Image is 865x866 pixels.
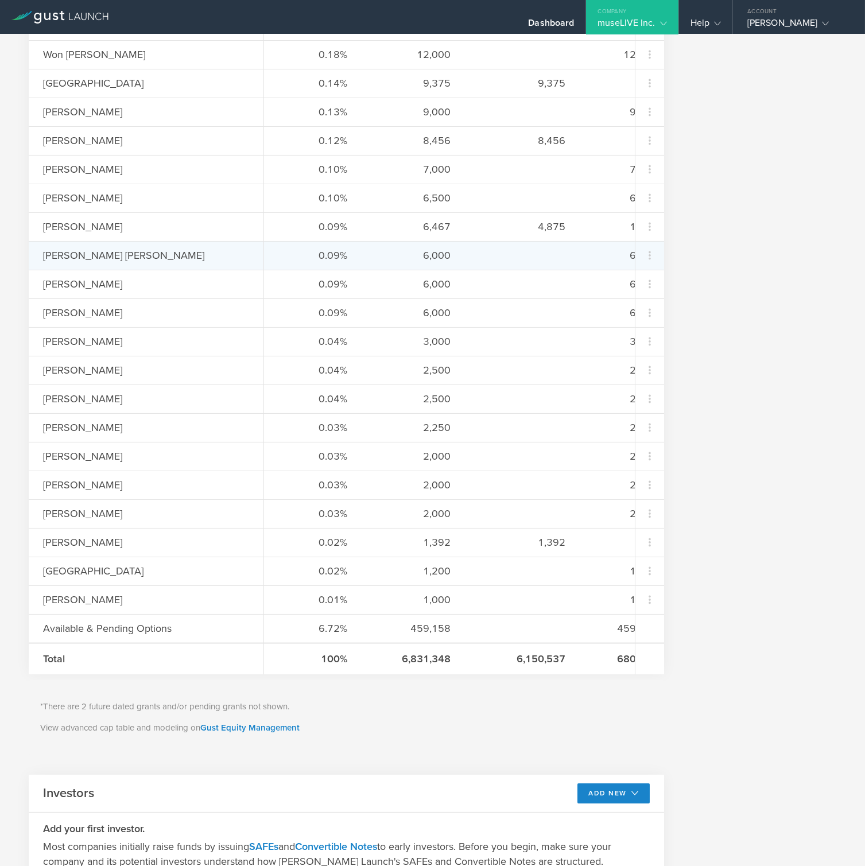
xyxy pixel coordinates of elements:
[278,651,347,666] div: 100%
[594,334,657,349] div: 3,000
[577,783,650,803] button: Add New
[40,721,653,735] p: View advanced cap table and modeling on
[43,305,278,320] div: [PERSON_NAME]
[43,191,278,205] div: [PERSON_NAME]
[376,564,451,578] div: 1,200
[43,821,650,836] h3: Add your first investor.
[43,535,278,550] div: [PERSON_NAME]
[376,305,451,320] div: 6,000
[594,104,657,119] div: 9,000
[376,391,451,406] div: 2,500
[278,592,347,607] div: 0.01%
[594,248,657,263] div: 6,000
[40,700,653,713] p: *There are 2 future dated grants and/or pending grants not shown.
[376,248,451,263] div: 6,000
[594,592,657,607] div: 1,000
[200,723,300,733] a: Gust Equity Management
[594,363,657,378] div: 2,500
[43,133,278,148] div: [PERSON_NAME]
[479,219,565,234] div: 4,875
[594,191,657,205] div: 6,500
[43,363,278,378] div: [PERSON_NAME]
[691,17,721,34] div: Help
[376,363,451,378] div: 2,500
[376,535,451,550] div: 1,392
[594,162,657,177] div: 7,000
[278,621,347,636] div: 6.72%
[528,17,574,34] div: Dashboard
[376,133,451,148] div: 8,456
[594,564,657,578] div: 1,200
[278,420,347,435] div: 0.03%
[278,506,347,521] div: 0.03%
[278,305,347,320] div: 0.09%
[278,334,347,349] div: 0.04%
[594,277,657,292] div: 6,000
[43,449,278,464] div: [PERSON_NAME]
[43,651,278,666] div: Total
[376,621,451,636] div: 459,158
[594,651,657,666] div: 680,811
[278,277,347,292] div: 0.09%
[43,621,278,636] div: Available & Pending Options
[278,76,347,91] div: 0.14%
[594,477,657,492] div: 2,000
[376,47,451,62] div: 12,000
[376,506,451,521] div: 2,000
[43,219,278,234] div: [PERSON_NAME]
[43,277,278,292] div: [PERSON_NAME]
[594,449,657,464] div: 2,000
[278,104,347,119] div: 0.13%
[43,785,94,802] h2: Investors
[376,334,451,349] div: 3,000
[376,104,451,119] div: 9,000
[747,17,845,34] div: [PERSON_NAME]
[278,449,347,464] div: 0.03%
[594,219,657,234] div: 1,592
[278,47,347,62] div: 0.18%
[278,248,347,263] div: 0.09%
[43,564,278,578] div: [GEOGRAPHIC_DATA]
[376,277,451,292] div: 6,000
[43,104,278,119] div: [PERSON_NAME]
[43,391,278,406] div: [PERSON_NAME]
[594,305,657,320] div: 6,000
[376,162,451,177] div: 7,000
[376,420,451,435] div: 2,250
[808,811,865,866] iframe: Chat Widget
[479,76,565,91] div: 9,375
[594,506,657,521] div: 2,000
[594,621,657,636] div: 459,158
[249,840,278,853] a: SAFEs
[278,219,347,234] div: 0.09%
[278,162,347,177] div: 0.10%
[295,840,377,853] a: Convertible Notes
[43,420,278,435] div: [PERSON_NAME]
[43,506,278,521] div: [PERSON_NAME]
[278,133,347,148] div: 0.12%
[278,535,347,550] div: 0.02%
[594,420,657,435] div: 2,250
[43,76,278,91] div: [GEOGRAPHIC_DATA]
[594,391,657,406] div: 2,500
[43,47,278,62] div: Won [PERSON_NAME]
[479,535,565,550] div: 1,392
[278,564,347,578] div: 0.02%
[278,191,347,205] div: 0.10%
[43,592,278,607] div: [PERSON_NAME]
[43,162,278,177] div: [PERSON_NAME]
[278,477,347,492] div: 0.03%
[43,477,278,492] div: [PERSON_NAME]
[479,651,565,666] div: 6,150,537
[376,219,451,234] div: 6,467
[43,248,278,263] div: [PERSON_NAME] [PERSON_NAME]
[376,477,451,492] div: 2,000
[376,651,451,666] div: 6,831,348
[278,391,347,406] div: 0.04%
[43,334,278,349] div: [PERSON_NAME]
[376,191,451,205] div: 6,500
[598,17,666,34] div: museLIVE Inc.
[376,592,451,607] div: 1,000
[479,133,565,148] div: 8,456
